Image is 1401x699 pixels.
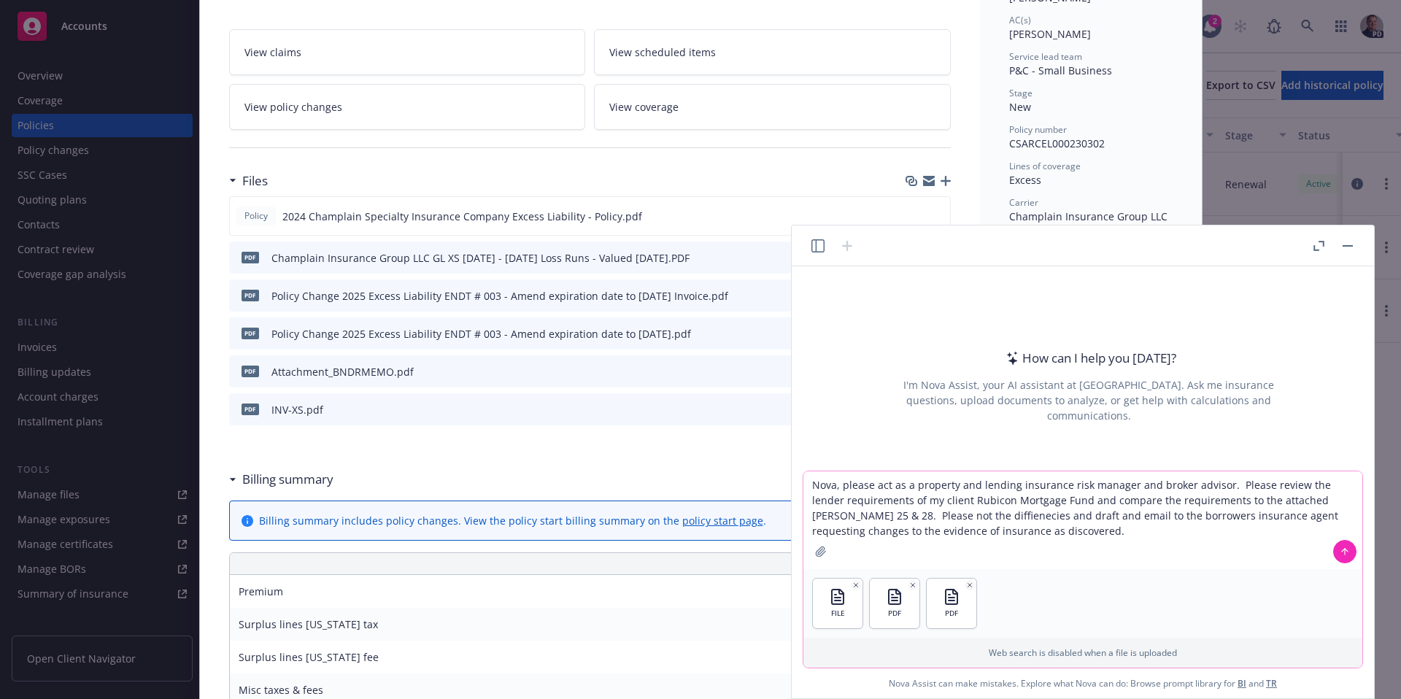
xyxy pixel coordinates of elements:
a: View scheduled items [594,29,951,75]
div: Billing summary includes policy changes. View the policy start billing summary on the . [259,513,766,528]
span: FILE [831,609,845,618]
span: Champlain Insurance Group LLC [1009,209,1167,223]
span: Policy [242,209,271,223]
div: I'm Nova Assist, your AI assistant at [GEOGRAPHIC_DATA]. Ask me insurance questions, upload docum... [884,377,1294,423]
textarea: Nova, please act as a property and lending insurance risk manager and broker advisor. Please revi... [803,471,1362,569]
span: Premium [239,584,283,598]
button: download file [908,209,919,224]
button: PDF [870,579,919,628]
div: Champlain Insurance Group LLC GL XS [DATE] - [DATE] Loss Runs - Valued [DATE].PDF [271,250,690,266]
a: TR [1266,677,1277,690]
span: Stage [1009,87,1033,99]
span: Lines of coverage [1009,160,1081,172]
span: PDF [945,609,958,618]
span: PDF [242,252,259,263]
button: PDF [927,579,976,628]
span: View scheduled items [609,45,716,60]
a: View policy changes [229,84,586,130]
p: Web search is disabled when a file is uploaded [812,646,1354,659]
span: Excess [1009,173,1041,187]
a: View claims [229,29,586,75]
span: pdf [242,403,259,414]
span: AC(s) [1009,14,1031,26]
span: Misc taxes & fees [239,683,323,697]
div: Billing summary [229,470,333,489]
a: View coverage [594,84,951,130]
span: View policy changes [244,99,342,115]
span: CSARCEL000230302 [1009,136,1105,150]
div: Policy Change 2025 Excess Liability ENDT # 003 - Amend expiration date to [DATE] Invoice.pdf [271,288,728,304]
span: Carrier [1009,196,1038,209]
div: Attachment_BNDRMEMO.pdf [271,364,414,379]
span: pdf [242,290,259,301]
span: New [1009,100,1031,114]
a: BI [1238,677,1246,690]
span: 2024 Champlain Specialty Insurance Company Excess Liability - Policy.pdf [282,209,642,224]
button: preview file [931,209,944,224]
span: [PERSON_NAME] [1009,27,1091,41]
button: FILE [813,579,862,628]
span: Nova Assist can make mistakes. Explore what Nova can do: Browse prompt library for and [889,668,1277,698]
span: Surplus lines [US_STATE] tax [239,617,378,631]
span: PDF [888,609,901,618]
span: Policy number [1009,123,1067,136]
span: Service lead team [1009,50,1082,63]
span: Surplus lines [US_STATE] fee [239,650,379,664]
a: policy start page [682,514,763,528]
div: How can I help you [DATE]? [1002,349,1176,368]
span: P&C - Small Business [1009,63,1112,77]
span: View claims [244,45,301,60]
div: INV-XS.pdf [271,402,323,417]
h3: Billing summary [242,470,333,489]
span: pdf [242,328,259,339]
h3: Files [242,171,268,190]
div: Files [229,171,268,190]
div: Policy Change 2025 Excess Liability ENDT # 003 - Amend expiration date to [DATE].pdf [271,326,691,341]
span: pdf [242,366,259,376]
span: View coverage [609,99,679,115]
